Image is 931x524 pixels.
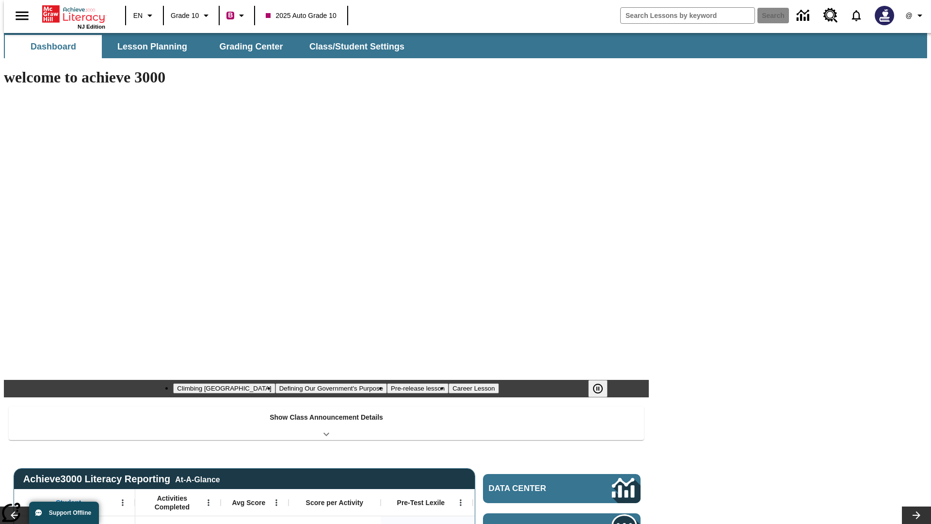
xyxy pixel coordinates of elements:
span: Student [56,498,81,507]
h1: welcome to achieve 3000 [4,68,649,86]
button: Grading Center [203,35,300,58]
span: Support Offline [49,509,91,516]
div: SubNavbar [4,33,927,58]
div: Pause [588,380,617,397]
button: Slide 4 Career Lesson [449,383,498,393]
a: Home [42,4,105,24]
span: Activities Completed [140,494,204,511]
span: B [228,9,233,21]
a: Resource Center, Will open in new tab [818,2,844,29]
button: Slide 2 Defining Our Government's Purpose [275,383,387,393]
button: Open side menu [8,1,36,30]
div: SubNavbar [4,35,413,58]
button: Slide 1 Climbing Mount Tai [173,383,275,393]
span: Data Center [489,484,579,493]
button: Pause [588,380,608,397]
div: Show Class Announcement Details [9,407,644,440]
button: Open Menu [453,495,468,510]
div: Home [42,3,105,30]
button: Dashboard [5,35,102,58]
button: Open Menu [115,495,130,510]
a: Data Center [483,474,641,503]
span: @ [905,11,912,21]
button: Lesson Planning [104,35,201,58]
button: Support Offline [29,502,99,524]
span: NJ Edition [78,24,105,30]
input: search field [621,8,754,23]
button: Open Menu [201,495,216,510]
span: 2025 Auto Grade 10 [266,11,336,21]
button: Lesson carousel, Next [902,507,931,524]
a: Notifications [844,3,869,28]
a: Data Center [791,2,818,29]
span: Score per Activity [306,498,364,507]
button: Profile/Settings [900,7,931,24]
div: At-A-Glance [175,474,220,484]
p: Show Class Announcement Details [270,412,383,423]
button: Boost Class color is violet red. Change class color [223,7,251,24]
button: Open Menu [269,495,284,510]
img: Avatar [875,6,894,25]
button: Select a new avatar [869,3,900,28]
span: Avg Score [232,498,265,507]
span: Pre-Test Lexile [397,498,445,507]
button: Language: EN, Select a language [129,7,160,24]
span: Grade 10 [171,11,199,21]
span: EN [133,11,143,21]
button: Class/Student Settings [302,35,412,58]
button: Grade: Grade 10, Select a grade [167,7,216,24]
span: Achieve3000 Literacy Reporting [23,474,220,485]
button: Slide 3 Pre-release lesson [387,383,449,393]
